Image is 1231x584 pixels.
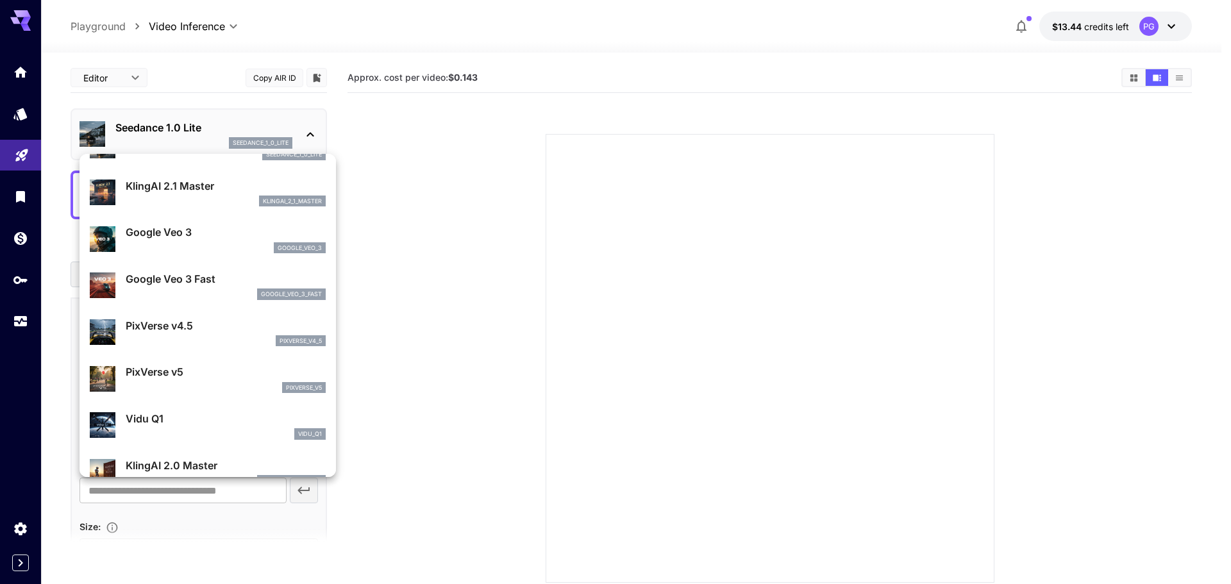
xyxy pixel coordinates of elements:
div: PixVerse v4.5pixverse_v4_5 [90,313,326,352]
p: KlingAI 2.1 Master [126,178,326,194]
p: vidu_q1 [298,430,322,438]
div: KlingAI 2.1 Masterklingai_2_1_master [90,173,326,212]
p: pixverse_v4_5 [280,337,322,346]
p: PixVerse v5 [126,364,326,380]
p: pixverse_v5 [286,383,322,392]
p: klingai_2_1_master [263,197,322,206]
p: google_veo_3_fast [261,290,322,299]
div: Google Veo 3 Fastgoogle_veo_3_fast [90,266,326,305]
p: Vidu Q1 [126,411,326,426]
div: PixVerse v5pixverse_v5 [90,359,326,398]
div: Vidu Q1vidu_q1 [90,406,326,445]
p: klingai_2_0_master [261,476,322,485]
p: google_veo_3 [278,244,322,253]
p: seedance_1_0_lite [266,150,322,159]
p: Google Veo 3 Fast [126,271,326,287]
div: Google Veo 3google_veo_3 [90,219,326,258]
div: KlingAI 2.0 Masterklingai_2_0_master [90,453,326,492]
p: Google Veo 3 [126,224,326,240]
p: PixVerse v4.5 [126,318,326,333]
p: KlingAI 2.0 Master [126,458,326,473]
